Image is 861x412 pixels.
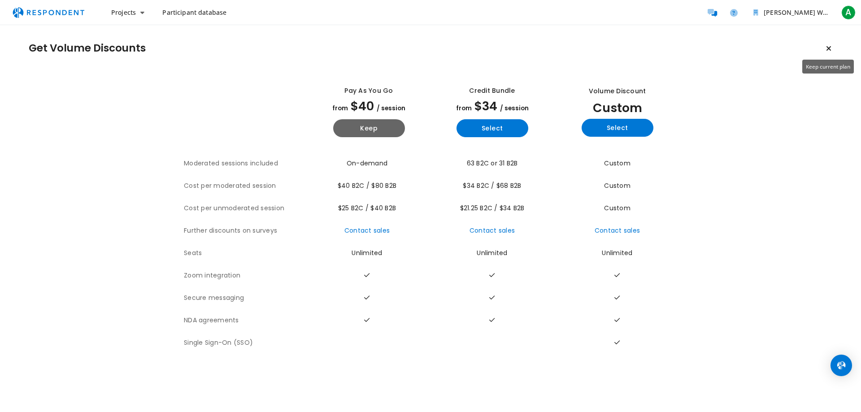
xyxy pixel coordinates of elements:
[104,4,152,21] button: Projects
[474,98,497,114] span: $34
[377,104,405,113] span: / session
[820,39,838,57] button: Keep current plan
[332,104,348,113] span: from
[456,104,472,113] span: from
[29,42,146,55] h1: Get Volume Discounts
[841,5,856,20] span: A
[184,197,307,220] th: Cost per unmoderated session
[184,287,307,309] th: Secure messaging
[593,100,642,116] span: Custom
[460,204,525,213] span: $21.25 B2C / $34 B2B
[184,242,307,265] th: Seats
[477,248,507,257] span: Unlimited
[184,152,307,175] th: Moderated sessions included
[352,248,382,257] span: Unlimited
[184,220,307,242] th: Further discounts on surveys
[338,204,396,213] span: $25 B2C / $40 B2B
[347,159,387,168] span: On-demand
[839,4,857,21] button: A
[184,265,307,287] th: Zoom integration
[604,159,631,168] span: Custom
[344,86,393,95] div: Pay as you go
[806,63,850,70] span: Keep current plan
[463,181,521,190] span: $34 B2C / $68 B2B
[746,4,836,21] button: Asher Writes Team
[184,332,307,354] th: Single Sign-On (SSO)
[333,119,405,137] button: Keep current yearly payg plan
[351,98,374,114] span: $40
[457,119,528,137] button: Select yearly basic plan
[338,181,396,190] span: $40 B2C / $80 B2B
[184,175,307,197] th: Cost per moderated session
[344,226,390,235] a: Contact sales
[764,8,856,17] span: [PERSON_NAME] Writes Team
[589,87,646,96] div: Volume Discount
[604,204,631,213] span: Custom
[469,86,515,95] div: Credit Bundle
[604,181,631,190] span: Custom
[582,119,653,137] button: Select yearly custom_static plan
[595,226,640,235] a: Contact sales
[831,355,852,376] div: Open Intercom Messenger
[470,226,515,235] a: Contact sales
[725,4,743,22] a: Help and support
[602,248,632,257] span: Unlimited
[7,4,90,21] img: respondent-logo.png
[184,309,307,332] th: NDA agreements
[467,159,518,168] span: 63 B2C or 31 B2B
[155,4,234,21] a: Participant database
[500,104,529,113] span: / session
[162,8,226,17] span: Participant database
[703,4,721,22] a: Message participants
[111,8,136,17] span: Projects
